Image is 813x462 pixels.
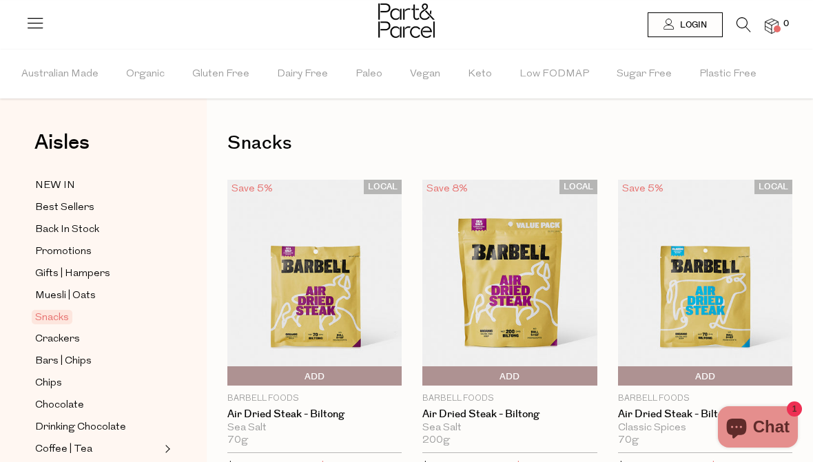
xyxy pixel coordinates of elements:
a: Chocolate [35,397,161,414]
span: LOCAL [364,180,402,194]
span: 70g [618,434,639,447]
span: Chocolate [35,397,84,414]
span: Vegan [410,50,440,98]
div: Save 5% [618,180,668,198]
img: Part&Parcel [378,3,435,38]
p: Barbell Foods [227,392,402,405]
span: 0 [780,18,792,30]
span: Dairy Free [277,50,328,98]
span: Login [677,19,707,31]
img: Air Dried Steak - Biltong [422,180,597,386]
span: Sugar Free [617,50,672,98]
a: Gifts | Hampers [35,265,161,282]
span: Best Sellers [35,200,94,216]
span: Promotions [35,244,92,260]
a: Login [648,12,723,37]
a: Promotions [35,243,161,260]
span: Keto [468,50,492,98]
span: Muesli | Oats [35,288,96,304]
button: Add To Parcel [227,366,402,386]
div: Save 8% [422,180,472,198]
span: Snacks [32,310,72,324]
div: Save 5% [227,180,277,198]
a: Aisles [34,132,90,167]
a: Air Dried Steak - Biltong [618,408,792,421]
span: Crackers [35,331,80,348]
a: Air Dried Steak - Biltong [422,408,597,421]
a: Air Dried Steak - Biltong [227,408,402,421]
div: Classic Spices [618,422,792,434]
a: 0 [765,19,779,33]
div: Sea Salt [422,422,597,434]
span: Chips [35,375,62,392]
a: Best Sellers [35,199,161,216]
inbox-online-store-chat: Shopify online store chat [714,406,802,451]
button: Add To Parcel [422,366,597,386]
span: Organic [126,50,165,98]
span: 200g [422,434,450,447]
button: Add To Parcel [618,366,792,386]
span: Coffee | Tea [35,441,92,458]
span: LOCAL [559,180,597,194]
span: Aisles [34,127,90,158]
a: Bars | Chips [35,353,161,370]
a: Coffee | Tea [35,441,161,458]
span: Drinking Chocolate [35,419,126,436]
span: Gluten Free [192,50,249,98]
span: Gifts | Hampers [35,266,110,282]
a: NEW IN [35,177,161,194]
span: Bars | Chips [35,353,92,370]
a: Back In Stock [35,221,161,238]
a: Crackers [35,330,161,348]
img: Air Dried Steak - Biltong [618,180,792,386]
p: Barbell Foods [618,392,792,405]
a: Chips [35,375,161,392]
span: LOCAL [754,180,792,194]
span: Australian Made [21,50,99,98]
span: NEW IN [35,178,75,194]
button: Expand/Collapse Coffee | Tea [161,441,171,457]
span: Paleo [356,50,382,98]
img: Air Dried Steak - Biltong [227,180,402,386]
span: Low FODMAP [519,50,589,98]
a: Snacks [35,309,161,326]
h1: Snacks [227,127,792,159]
p: Barbell Foods [422,392,597,405]
span: Back In Stock [35,222,99,238]
span: 70g [227,434,248,447]
div: Sea Salt [227,422,402,434]
a: Drinking Chocolate [35,419,161,436]
a: Muesli | Oats [35,287,161,304]
span: Plastic Free [699,50,757,98]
